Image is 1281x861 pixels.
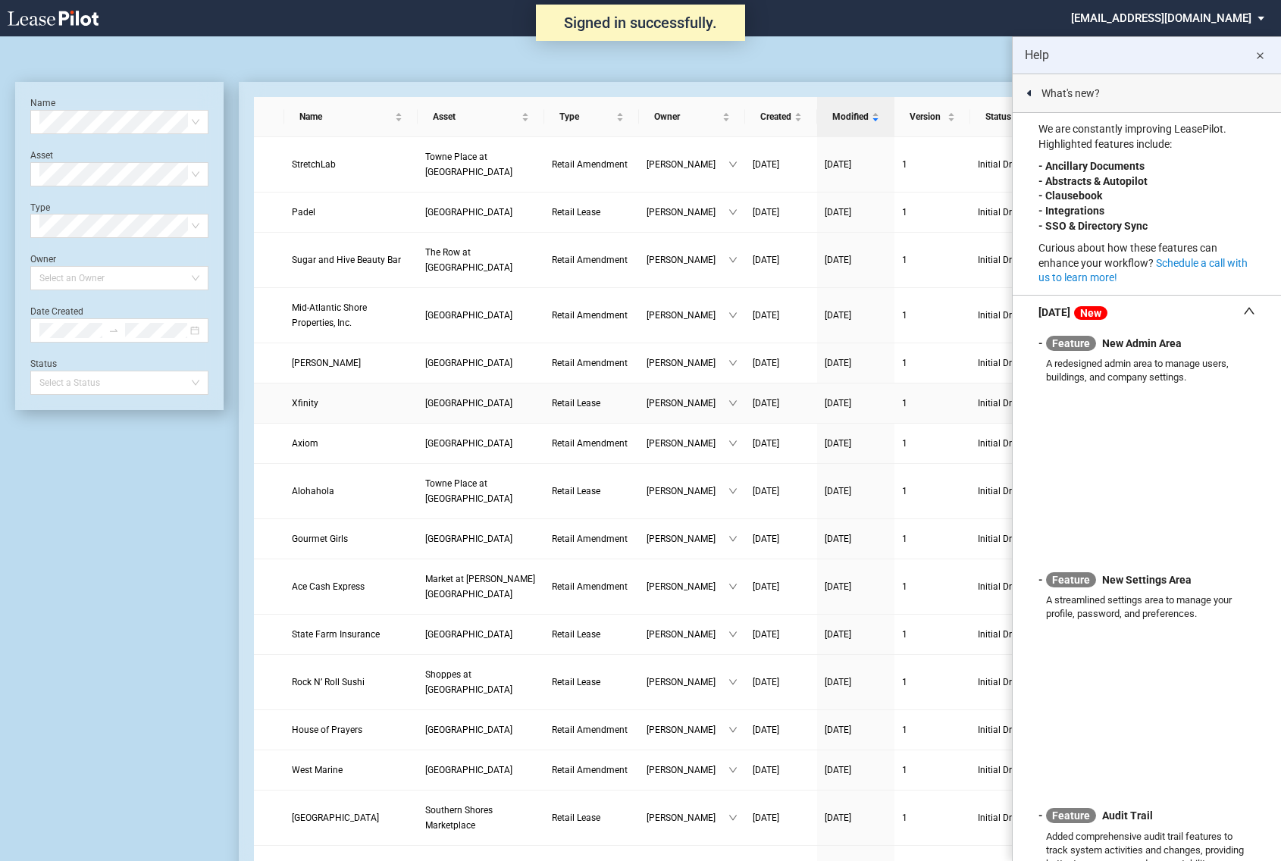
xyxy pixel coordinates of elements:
[902,762,963,778] a: 1
[647,810,728,825] span: [PERSON_NAME]
[284,97,418,137] th: Name
[902,534,907,544] span: 1
[970,97,1084,137] th: Status
[825,255,851,265] span: [DATE]
[902,677,907,687] span: 1
[552,310,628,321] span: Retail Amendment
[902,252,963,268] a: 1
[910,109,944,124] span: Version
[292,205,410,220] a: Padel
[902,436,963,451] a: 1
[647,355,728,371] span: [PERSON_NAME]
[728,160,738,169] span: down
[30,358,57,369] label: Status
[647,436,728,451] span: [PERSON_NAME]
[978,252,1067,268] span: Initial Draft
[425,531,537,546] a: [GEOGRAPHIC_DATA]
[978,531,1067,546] span: Initial Draft
[728,311,738,320] span: down
[825,207,851,218] span: [DATE]
[728,678,738,687] span: down
[978,722,1067,737] span: Initial Draft
[30,202,50,213] label: Type
[425,152,512,177] span: Towne Place at Greenbrier
[753,398,779,409] span: [DATE]
[825,627,887,642] a: [DATE]
[753,725,779,735] span: [DATE]
[902,308,963,323] a: 1
[639,97,745,137] th: Owner
[753,534,779,544] span: [DATE]
[425,207,512,218] span: Commerce Centre
[728,439,738,448] span: down
[647,722,728,737] span: [PERSON_NAME]
[902,255,907,265] span: 1
[425,571,537,602] a: Market at [PERSON_NAME][GEOGRAPHIC_DATA]
[753,396,810,411] a: [DATE]
[728,358,738,368] span: down
[753,581,779,592] span: [DATE]
[292,762,410,778] a: West Marine
[552,725,628,735] span: Retail Amendment
[825,810,887,825] a: [DATE]
[425,722,537,737] a: [GEOGRAPHIC_DATA]
[425,574,535,600] span: Market at Opitz Crossing
[292,531,410,546] a: Gourmet Girls
[425,398,512,409] span: 40 West Shopping Center
[825,534,851,544] span: [DATE]
[425,149,537,180] a: Towne Place at [GEOGRAPHIC_DATA]
[292,355,410,371] a: [PERSON_NAME]
[552,396,631,411] a: Retail Lease
[902,159,907,170] span: 1
[292,436,410,451] a: Axiom
[902,581,907,592] span: 1
[832,109,869,124] span: Modified
[425,358,512,368] span: Cherryvale Plaza
[544,97,639,137] th: Type
[552,810,631,825] a: Retail Lease
[817,97,894,137] th: Modified
[728,208,738,217] span: down
[825,486,851,496] span: [DATE]
[902,531,963,546] a: 1
[647,205,728,220] span: [PERSON_NAME]
[728,582,738,591] span: down
[825,157,887,172] a: [DATE]
[978,436,1067,451] span: Initial Draft
[647,531,728,546] span: [PERSON_NAME]
[647,627,728,642] span: [PERSON_NAME]
[552,627,631,642] a: Retail Lease
[753,358,779,368] span: [DATE]
[825,722,887,737] a: [DATE]
[647,252,728,268] span: [PERSON_NAME]
[552,765,628,775] span: Retail Amendment
[902,765,907,775] span: 1
[552,486,600,496] span: Retail Lease
[30,306,83,317] label: Date Created
[647,308,728,323] span: [PERSON_NAME]
[728,630,738,639] span: down
[552,438,628,449] span: Retail Amendment
[753,308,810,323] a: [DATE]
[753,810,810,825] a: [DATE]
[292,396,410,411] a: Xfinity
[292,358,361,368] span: Papa Johns
[292,579,410,594] a: Ace Cash Express
[902,675,963,690] a: 1
[425,396,537,411] a: [GEOGRAPHIC_DATA]
[552,677,600,687] span: Retail Lease
[292,677,365,687] span: Rock N’ Roll Sushi
[647,579,728,594] span: [PERSON_NAME]
[292,534,348,544] span: Gourmet Girls
[902,398,907,409] span: 1
[978,627,1067,642] span: Initial Draft
[753,722,810,737] a: [DATE]
[292,159,336,170] span: StretchLab
[425,805,493,831] span: Southern Shores Marketplace
[292,722,410,737] a: House of Prayers
[728,766,738,775] span: down
[425,765,512,775] span: North East Station
[108,325,119,336] span: to
[292,252,410,268] a: Sugar and Hive Beauty Bar
[825,355,887,371] a: [DATE]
